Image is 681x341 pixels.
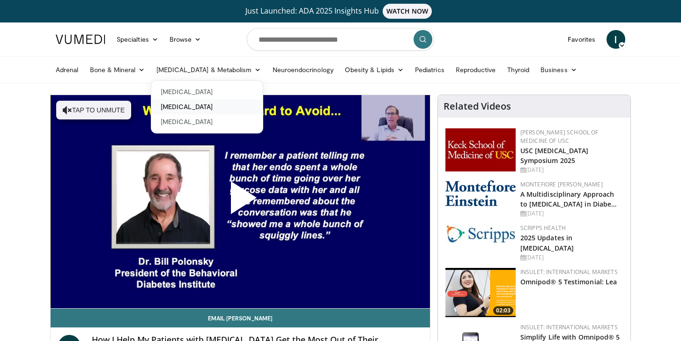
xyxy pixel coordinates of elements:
[56,35,105,44] img: VuMedi Logo
[51,309,430,327] a: Email [PERSON_NAME]
[520,323,618,331] a: Insulet: International Markets
[51,95,430,309] video-js: Video Player
[111,30,164,49] a: Specialties
[84,60,151,79] a: Bone & Mineral
[383,4,432,19] span: WATCH NOW
[57,4,624,19] a: Just Launched: ADA 2025 Insights HubWATCH NOW
[493,306,513,315] span: 02:03
[520,180,603,188] a: Montefiore [PERSON_NAME]
[520,166,623,174] div: [DATE]
[444,101,511,112] h4: Related Videos
[247,28,434,51] input: Search topics, interventions
[520,268,618,276] a: Insulet: International Markets
[520,209,623,218] div: [DATE]
[267,60,339,79] a: Neuroendocrinology
[409,60,450,79] a: Pediatrics
[535,60,583,79] a: Business
[156,156,325,247] button: Play Video
[520,146,589,165] a: USC [MEDICAL_DATA] Symposium 2025
[151,84,263,99] a: [MEDICAL_DATA]
[445,268,516,317] a: 02:03
[520,277,617,286] a: Omnipod® 5 Testimonial: Lea
[562,30,601,49] a: Favorites
[151,99,263,114] a: [MEDICAL_DATA]
[151,60,267,79] a: [MEDICAL_DATA] & Metabolism
[502,60,535,79] a: Thyroid
[445,268,516,317] img: 85ac4157-e7e8-40bb-9454-b1e4c1845598.png.150x105_q85_crop-smart_upscale.png
[445,128,516,171] img: 7b941f1f-d101-407a-8bfa-07bd47db01ba.png.150x105_q85_autocrop_double_scale_upscale_version-0.2.jpg
[520,190,617,208] a: A Multidisciplinary Approach to [MEDICAL_DATA] in Diabe…
[56,101,131,119] button: Tap to unmute
[607,30,625,49] a: I
[50,60,84,79] a: Adrenal
[520,224,566,232] a: Scripps Health
[164,30,207,49] a: Browse
[520,253,623,262] div: [DATE]
[520,128,599,145] a: [PERSON_NAME] School of Medicine of USC
[445,180,516,206] img: b0142b4c-93a1-4b58-8f91-5265c282693c.png.150x105_q85_autocrop_double_scale_upscale_version-0.2.png
[445,224,516,243] img: c9f2b0b7-b02a-4276-a72a-b0cbb4230bc1.jpg.150x105_q85_autocrop_double_scale_upscale_version-0.2.jpg
[450,60,502,79] a: Reproductive
[151,114,263,129] a: [MEDICAL_DATA]
[520,233,574,252] a: 2025 Updates in [MEDICAL_DATA]
[339,60,409,79] a: Obesity & Lipids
